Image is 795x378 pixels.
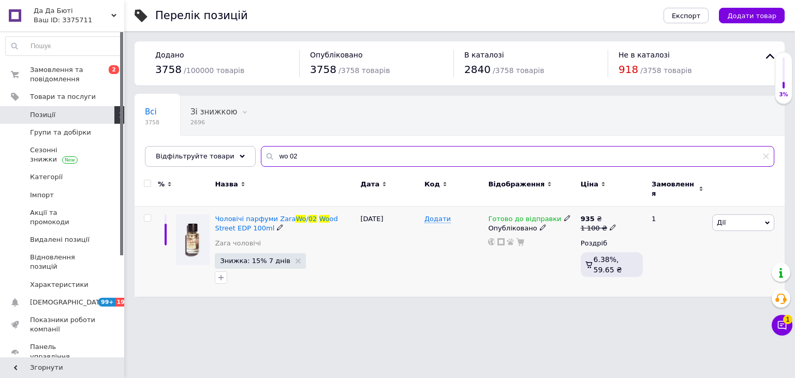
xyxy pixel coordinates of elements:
span: Експорт [672,12,701,20]
button: Чат з покупцем1 [772,315,792,336]
span: Показники роботи компанії [30,315,96,334]
span: / 100000 товарів [184,66,244,75]
span: В каталозі [464,51,504,59]
span: Категорії [30,172,63,182]
span: Позиції [30,110,55,120]
span: Додано [155,51,184,59]
span: 6.38%, 59.65 ₴ [594,255,622,274]
div: Роздріб [581,239,643,248]
span: Додати [424,215,451,223]
div: 1 [645,207,710,297]
button: Додати товар [719,8,785,23]
span: 02 [308,215,317,223]
div: Перелік позицій [155,10,248,21]
span: Відновлення позицій [30,253,96,271]
span: Замовлення [652,180,696,198]
span: Без фото [145,147,182,156]
span: 2696 [190,119,237,126]
span: Дії [717,219,726,226]
span: Зі знижкою [190,107,237,117]
span: / 3758 товарів [338,66,390,75]
span: Готово до відправки [488,215,561,226]
span: Код [424,180,440,189]
span: Ціна [581,180,598,189]
span: / [306,215,308,223]
span: 3758 [310,63,336,76]
span: Сезонні знижки [30,146,96,164]
span: % [158,180,165,189]
span: Назва [215,180,238,189]
div: [DATE] [358,207,422,297]
img: Чоловічі парфуми Zara Wo/02 Wood Street EDP 100ml [176,214,210,265]
span: 99+ [98,298,115,307]
span: 2840 [464,63,491,76]
span: Замовлення та повідомлення [30,65,96,84]
span: Wo [319,215,330,223]
span: Дата [361,180,380,189]
a: Чоловічі парфуми ZaraWo/02Wood Street EDP 100ml [215,215,337,232]
span: 19 [115,298,127,307]
div: ₴ [581,214,616,224]
span: / 3758 товарів [493,66,544,75]
span: Не в каталозі [619,51,670,59]
span: Товари та послуги [30,92,96,101]
span: 2 [109,65,119,74]
span: Характеристики [30,280,89,289]
div: 3% [775,91,792,98]
span: Групи та добірки [30,128,91,137]
span: 1 [783,315,792,324]
a: Zara чоловічі [215,239,261,248]
span: Опубліковано [310,51,363,59]
span: 3758 [155,63,182,76]
span: [DEMOGRAPHIC_DATA] [30,298,107,307]
span: Всі [145,107,157,117]
span: Да Да Бюті [34,6,111,16]
span: Панель управління [30,342,96,361]
span: Видалені позиції [30,235,90,244]
b: 935 [581,215,595,223]
input: Пошук [6,37,122,55]
span: Додати товар [727,12,776,20]
span: Відображення [488,180,544,189]
span: Відфільтруйте товари [156,152,234,160]
span: 918 [619,63,638,76]
div: Опубліковано [488,224,575,233]
span: Акції та промокоди [30,208,96,227]
input: Пошук по назві позиції, артикулу і пошуковим запитам [261,146,774,167]
span: 3758 [145,119,159,126]
button: Експорт [664,8,709,23]
span: Wo [296,215,306,223]
div: Ваш ID: 3375711 [34,16,124,25]
span: Знижка: 15% 7 днів [220,257,290,264]
div: 1 100 ₴ [581,224,616,233]
span: Чоловічі парфуми Zara [215,215,296,223]
span: Імпорт [30,191,54,200]
span: / 3758 товарів [640,66,691,75]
